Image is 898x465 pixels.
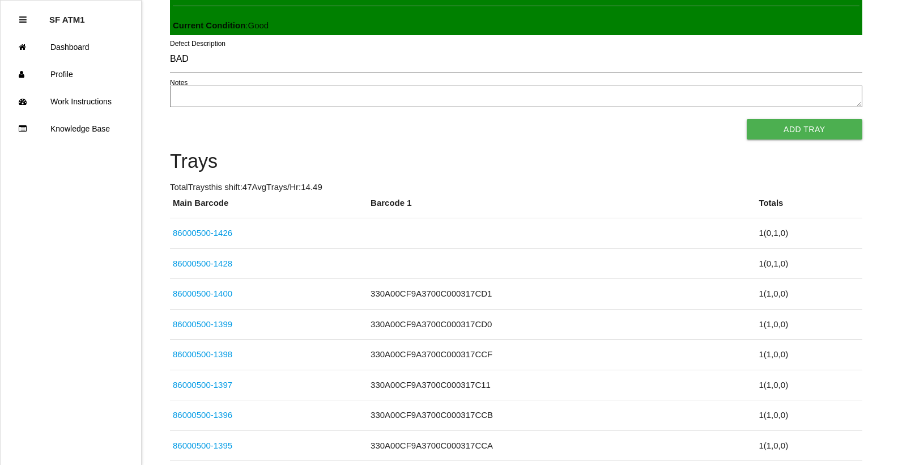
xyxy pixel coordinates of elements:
a: 86000500-1395 [173,441,232,450]
a: 86000500-1396 [173,410,232,420]
a: 86000500-1397 [173,380,232,390]
td: 330A00CF9A3700C000317CCA [368,430,756,461]
a: 86000500-1428 [173,259,232,268]
a: Profile [1,61,141,88]
td: 330A00CF9A3700C000317CD0 [368,309,756,340]
span: : Good [173,20,269,30]
a: Work Instructions [1,88,141,115]
label: Defect Description [170,39,225,49]
b: Current Condition [173,20,245,30]
td: 1 ( 1 , 0 , 0 ) [756,370,862,400]
td: 330A00CF9A3700C000317C11 [368,370,756,400]
td: 330A00CF9A3700C000317CD1 [368,279,756,310]
td: 1 ( 1 , 0 , 0 ) [756,340,862,370]
a: 86000500-1426 [173,228,232,238]
th: Barcode 1 [368,197,756,218]
a: Dashboard [1,33,141,61]
h4: Trays [170,151,862,172]
a: 86000500-1400 [173,289,232,298]
td: 330A00CF9A3700C000317CCF [368,340,756,370]
td: 1 ( 1 , 0 , 0 ) [756,400,862,431]
td: 1 ( 1 , 0 , 0 ) [756,279,862,310]
p: Total Trays this shift: 47 Avg Trays /Hr: 14.49 [170,181,862,194]
td: 1 ( 0 , 1 , 0 ) [756,248,862,279]
a: Knowledge Base [1,115,141,142]
div: Close [19,6,27,33]
th: Main Barcode [170,197,368,218]
td: 1 ( 1 , 0 , 0 ) [756,309,862,340]
a: 86000500-1398 [173,349,232,359]
th: Totals [756,197,862,218]
label: Notes [170,78,188,88]
a: 86000500-1399 [173,319,232,329]
button: Add Tray [747,119,862,139]
td: 330A00CF9A3700C000317CCB [368,400,756,431]
td: 1 ( 0 , 1 , 0 ) [756,218,862,249]
td: 1 ( 1 , 0 , 0 ) [756,430,862,461]
p: SF ATM1 [49,6,85,24]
